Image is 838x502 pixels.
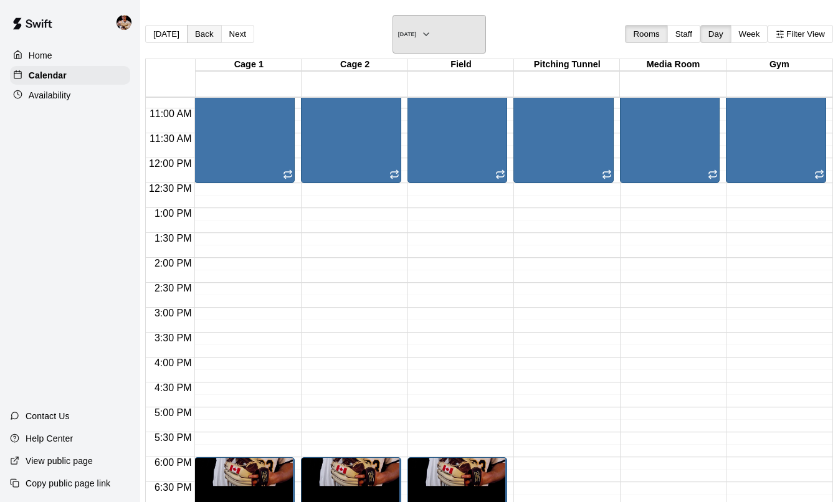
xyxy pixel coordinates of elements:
[602,171,612,181] span: Recurring event
[29,49,52,62] p: Home
[814,171,824,181] span: Recurring event
[726,59,832,71] div: Gym
[151,233,195,244] span: 1:30 PM
[146,133,195,144] span: 11:30 AM
[151,308,195,318] span: 3:00 PM
[514,59,620,71] div: Pitching Tunnel
[29,69,67,82] p: Calendar
[151,407,195,418] span: 5:00 PM
[151,482,195,493] span: 6:30 PM
[117,15,131,30] img: Garrett Takamatsu
[26,432,73,445] p: Help Center
[146,108,195,119] span: 11:00 AM
[10,86,130,105] a: Availability
[146,158,194,169] span: 12:00 PM
[151,432,195,443] span: 5:30 PM
[620,59,726,71] div: Media Room
[398,31,417,37] h6: [DATE]
[408,59,514,71] div: Field
[393,15,486,54] button: [DATE]
[221,25,254,43] button: Next
[495,171,505,181] span: Recurring event
[700,25,731,43] button: Day
[283,171,293,181] span: Recurring event
[708,171,718,181] span: Recurring event
[667,25,700,43] button: Staff
[151,358,195,368] span: 4:00 PM
[10,46,130,65] a: Home
[151,208,195,219] span: 1:00 PM
[29,89,71,102] p: Availability
[151,283,195,293] span: 2:30 PM
[151,333,195,343] span: 3:30 PM
[196,59,302,71] div: Cage 1
[26,455,93,467] p: View public page
[146,183,194,194] span: 12:30 PM
[302,59,407,71] div: Cage 2
[26,477,110,490] p: Copy public page link
[151,382,195,393] span: 4:30 PM
[26,410,70,422] p: Contact Us
[10,66,130,85] a: Calendar
[145,25,188,43] button: [DATE]
[389,171,399,181] span: Recurring event
[768,25,833,43] button: Filter View
[187,25,222,43] button: Back
[151,258,195,268] span: 2:00 PM
[625,25,667,43] button: Rooms
[731,25,768,43] button: Week
[151,457,195,468] span: 6:00 PM
[114,10,140,35] div: Garrett Takamatsu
